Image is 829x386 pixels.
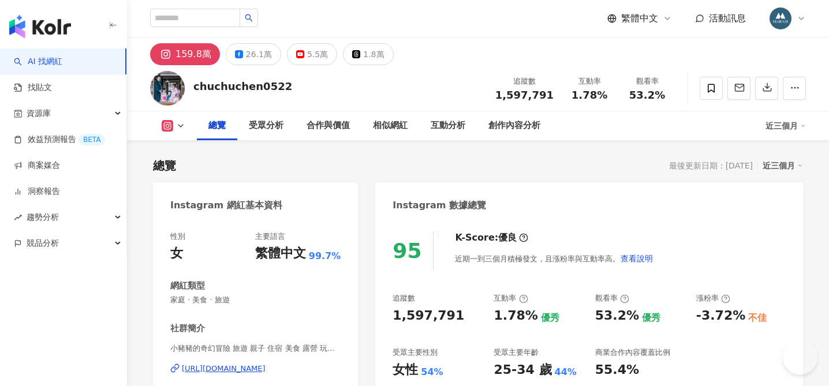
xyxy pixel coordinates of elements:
div: K-Score : [455,231,528,244]
div: 受眾主要性別 [393,347,438,358]
iframe: Help Scout Beacon - Open [783,340,817,374]
div: 1.78% [494,307,537,325]
div: 優良 [498,231,517,244]
div: 不佳 [748,312,767,324]
div: 追蹤數 [393,293,415,303]
span: 趨勢分析 [27,204,59,230]
div: 優秀 [541,312,559,324]
div: Instagram 網紅基本資料 [170,199,282,212]
span: 活動訊息 [709,13,746,24]
div: 互動分析 [431,119,465,133]
a: 商案媒合 [14,160,60,171]
div: 社群簡介 [170,323,205,335]
button: 26.1萬 [226,43,281,65]
div: 53.2% [595,307,639,325]
div: 近期一到三個月積極發文，且漲粉率與互動率高。 [455,247,654,270]
div: 觀看率 [625,76,669,87]
div: 總覽 [208,119,226,133]
img: logo [9,15,71,38]
div: 總覽 [153,158,176,174]
span: 99.7% [309,250,341,263]
div: 5.5萬 [307,46,328,62]
span: 小豬豬的奇幻冒險 旅遊 親子 住宿 美食 露營 玩具 | chuchuchen0522 [170,343,341,354]
div: 繁體中文 [255,245,306,263]
div: 女 [170,245,183,263]
button: 1.8萬 [343,43,393,65]
a: searchAI 找網紅 [14,56,62,68]
div: 26.1萬 [246,46,272,62]
div: 觀看率 [595,293,629,303]
div: 互動率 [567,76,611,87]
div: 最後更新日期：[DATE] [669,161,753,170]
span: search [245,14,253,22]
div: 159.8萬 [175,46,211,62]
span: 1.78% [572,89,607,101]
a: [URL][DOMAIN_NAME] [170,363,341,374]
span: 家庭 · 美食 · 旅遊 [170,295,341,305]
div: 相似網紅 [373,119,408,133]
span: 資源庫 [27,100,51,126]
button: 查看說明 [620,247,654,270]
div: 25-34 歲 [494,361,551,379]
div: 創作內容分析 [488,119,540,133]
div: 受眾分析 [249,119,283,133]
span: 查看說明 [621,254,653,263]
div: 95 [393,239,421,263]
div: 網紅類型 [170,280,205,292]
div: Instagram 數據總覽 [393,199,486,212]
img: KOL Avatar [150,71,185,106]
div: 近三個月 [763,158,803,173]
span: rise [14,213,22,222]
div: 合作與價值 [307,119,350,133]
img: 358735463_652854033541749_1509380869568117342_n.jpg [770,8,791,29]
a: 洞察報告 [14,186,60,197]
div: 近三個月 [765,117,806,135]
button: 159.8萬 [150,43,220,65]
span: 繁體中文 [621,12,658,25]
span: 1,597,791 [495,89,554,101]
div: 性別 [170,231,185,242]
div: 追蹤數 [495,76,554,87]
div: 1,597,791 [393,307,464,325]
div: 受眾主要年齡 [494,347,539,358]
div: 互動率 [494,293,528,303]
span: 競品分析 [27,230,59,256]
a: 效益預測報告BETA [14,134,105,145]
div: 主要語言 [255,231,285,242]
div: 1.8萬 [363,46,384,62]
div: chuchuchen0522 [193,79,292,93]
div: 55.4% [595,361,639,379]
div: [URL][DOMAIN_NAME] [182,363,266,374]
a: 找貼文 [14,82,52,93]
div: 54% [421,366,443,378]
span: 53.2% [629,89,665,101]
div: 優秀 [642,312,660,324]
div: 漲粉率 [696,293,730,303]
div: 女性 [393,361,418,379]
div: 商業合作內容覆蓋比例 [595,347,670,358]
div: -3.72% [696,307,745,325]
button: 5.5萬 [287,43,337,65]
div: 44% [555,366,577,378]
